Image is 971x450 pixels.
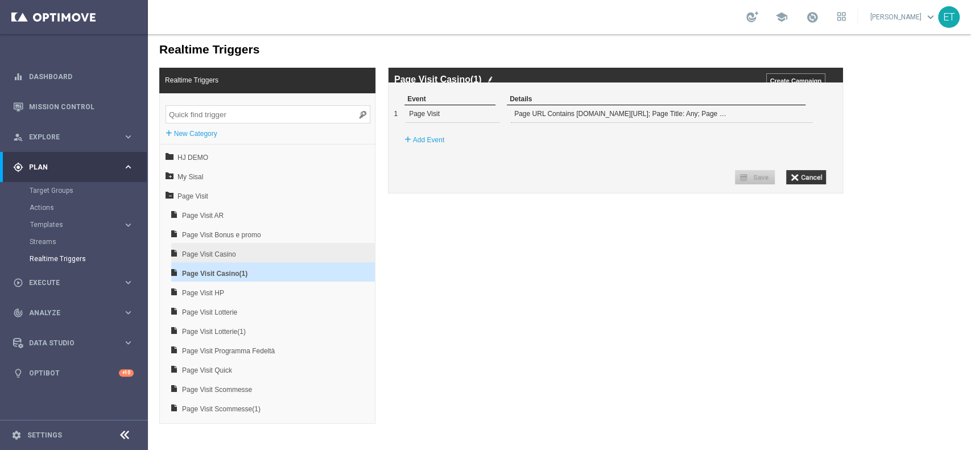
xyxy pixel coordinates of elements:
i: equalizer [13,72,23,82]
div: ET [938,6,960,28]
span: Analyze [29,309,123,316]
div: Page Visit Casino(1) [34,243,156,251]
i: track_changes [13,308,23,318]
div: Page Visit Casino(1) [333,61,390,72]
a: Realtime Triggers [30,254,118,263]
span: Page Visit Bonus e promo [34,191,156,210]
span: keyboard_arrow_down [924,11,937,23]
div: Realtime Triggers [30,250,147,267]
span: Page Visit Scommesse(1) [34,365,156,385]
span: HJ DEMO [30,114,155,133]
button: Data Studio keyboard_arrow_right [13,338,134,348]
div: Execute [13,278,123,288]
i: settings [11,430,22,440]
i: keyboard_arrow_right [123,162,134,172]
div: Dashboard [13,61,134,92]
button: equalizer Dashboard [13,72,134,81]
span: Execute [29,279,123,286]
a: Mission Control [29,92,134,122]
label: + [257,100,263,111]
a: Optibot [29,358,119,388]
button: play_circle_outline Execute keyboard_arrow_right [13,278,134,287]
div: Templates [30,221,123,228]
div: Templates [30,216,147,233]
div: Optibot [13,358,134,388]
input: Create Campaign [618,39,677,53]
i: keyboard_arrow_right [123,131,134,142]
a: Target Groups [30,186,118,195]
div: Page Visit Scommesse [34,359,156,367]
span: Page Visit Lotterie(1) [34,288,156,307]
a: Dashboard [29,61,134,92]
label: Page Visit Casino(1) [246,40,334,51]
div: Plan [13,162,123,172]
i: keyboard_arrow_right [123,337,134,348]
span: My Sisal [30,133,155,152]
button: Mission Control [13,102,134,112]
div: Explore [13,132,123,142]
button: gps_fixed Plan keyboard_arrow_right [13,163,134,172]
a: Settings [27,432,62,439]
span: Page Visit Casino(1) [34,230,156,249]
span: Page Visit HP [34,249,156,269]
button: Templates keyboard_arrow_right [30,220,134,229]
span: Page Visit [30,152,155,172]
div: Page Visit [261,71,352,88]
i: keyboard_arrow_right [123,307,134,318]
span: school [775,11,788,23]
span: Templates [30,221,111,228]
span: Page Visit Lotterie [34,269,156,288]
span: Page Visit Scommesse [34,346,156,365]
label: + [18,93,24,105]
div: Details [359,59,658,71]
i: lightbulb [13,368,23,378]
div: 1 [242,71,250,88]
div: Page Visit Scommesse(1) [34,378,156,386]
label: New Category [26,94,69,105]
button: track_changes Analyze keyboard_arrow_right [13,308,134,317]
span: Page Visit Quick [34,327,156,346]
a: Streams [30,237,118,246]
div: Page Visit Bonus e promo [34,204,156,212]
div: Data Studio [13,338,123,348]
i: play_circle_outline [13,278,23,288]
i: person_search [13,132,23,142]
span: Page Visit Programma Fedeltà [34,307,156,327]
span: Plan [29,164,123,171]
span: Page Visit Casino [34,210,156,230]
div: +10 [119,369,134,377]
img: edit_white.png [340,42,345,49]
i: gps_fixed [13,162,23,172]
span: Page Visit AR [34,172,156,191]
div: Analyze [13,308,123,318]
span: Realtime Triggers [11,36,76,56]
i: keyboard_arrow_right [123,277,134,288]
div: Target Groups [30,182,147,199]
span: Explore [29,134,123,141]
button: person_search Explore keyboard_arrow_right [13,133,134,142]
div: Streams [30,233,147,250]
div: Page Visit Programma Fedeltà [34,320,156,328]
span: Data Studio [29,340,123,346]
input: Quick find trigger [18,71,222,89]
div: Actions [30,199,147,216]
a: [PERSON_NAME]keyboard_arrow_down [869,9,938,26]
button: lightbulb Optibot +10 [13,369,134,378]
i: keyboard_arrow_right [123,220,134,230]
a: Actions [30,203,118,212]
div: Page URL Contains sisal.it/casino; Page Title: Any; Page Category: Any; Platform: Any; Device Typ... [363,71,580,88]
div: Page Visit Lotterie(1) [34,301,156,309]
div: Mission Control [13,92,134,122]
div: Event [257,59,348,71]
label: Add Event [265,100,296,112]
